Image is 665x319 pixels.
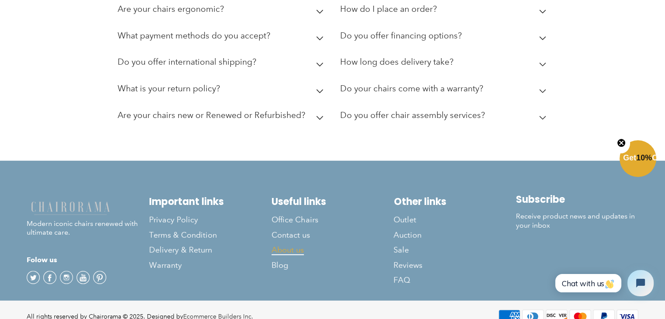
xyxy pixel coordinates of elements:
span: Office Chairs [272,215,318,225]
h2: Subscribe [516,194,638,205]
span: Delivery & Return [149,245,212,255]
h2: How do I place an order? [340,4,437,14]
a: Delivery & Return [149,243,272,257]
span: About us [272,245,304,255]
button: Close teaser [613,133,630,153]
span: Reviews [393,260,422,270]
a: Privacy Policy [149,212,272,227]
span: Warranty [149,260,182,270]
summary: Are your chairs new or Renewed or Refurbished? [117,104,327,131]
a: Office Chairs [272,212,394,227]
h2: How long does delivery take? [340,57,453,67]
summary: What is your return policy? [117,77,327,104]
p: Receive product news and updates in your inbox [516,212,638,230]
span: Sale [393,245,409,255]
div: Get10%OffClose teaser [620,141,656,178]
a: Contact us [272,228,394,243]
span: Contact us [272,230,310,240]
a: Warranty [149,258,272,273]
summary: Do you offer international shipping? [117,51,327,77]
h2: Important links [149,196,272,208]
span: Auction [393,230,421,240]
span: Get Off [623,153,663,162]
summary: What payment methods do you accept? [117,24,327,51]
a: Terms & Condition [149,228,272,243]
h2: Do you offer chair assembly services? [340,110,485,120]
a: Blog [272,258,394,273]
a: Outlet [393,212,516,227]
img: chairorama [27,200,114,215]
h2: Other links [393,196,516,208]
h2: Are your chairs ergonomic? [117,4,223,14]
h2: Useful links [272,196,394,208]
span: Blog [272,260,288,270]
summary: Do your chairs come with a warranty? [340,77,550,104]
a: Reviews [393,258,516,273]
span: Outlet [393,215,416,225]
a: FAQ [393,273,516,288]
h2: Do your chairs come with a warranty? [340,83,483,94]
h2: Do you offer financing options? [340,31,462,41]
h2: Are your chairs new or Renewed or Refurbished? [117,110,305,120]
span: FAQ [393,275,410,285]
h2: What is your return policy? [117,83,219,94]
summary: How long does delivery take? [340,51,550,77]
summary: Do you offer chair assembly services? [340,104,550,131]
summary: Do you offer financing options? [340,24,550,51]
a: Auction [393,228,516,243]
span: Terms & Condition [149,230,217,240]
h2: What payment methods do you accept? [117,31,270,41]
h2: Do you offer international shipping? [117,57,256,67]
a: About us [272,243,394,257]
iframe: Tidio Chat [546,263,661,304]
span: 10% [636,153,652,162]
h4: Folow us [27,255,149,265]
span: Privacy Policy [149,215,198,225]
a: Sale [393,243,516,257]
